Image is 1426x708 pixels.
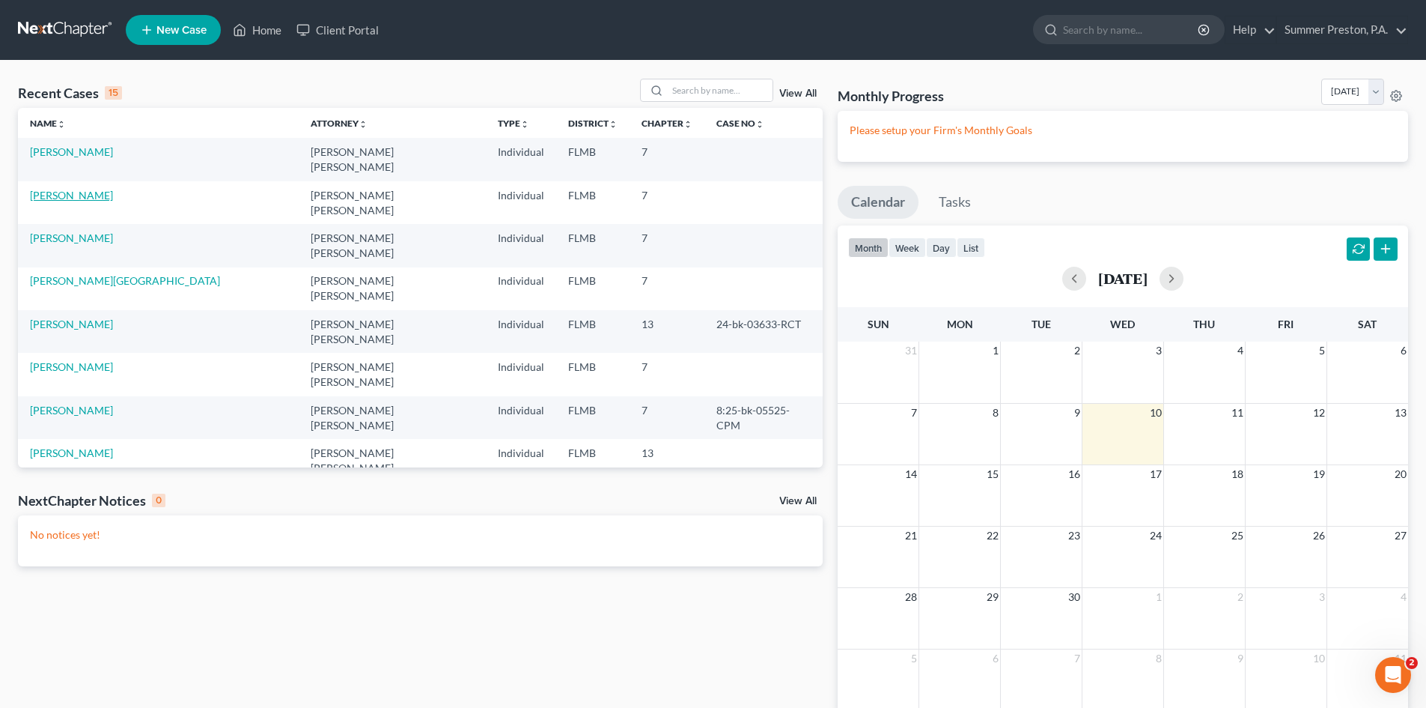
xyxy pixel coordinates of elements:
[486,439,556,482] td: Individual
[630,224,704,267] td: 7
[848,237,889,258] button: month
[985,527,1000,545] span: 22
[225,16,289,43] a: Home
[30,145,113,158] a: [PERSON_NAME]
[1067,588,1082,606] span: 30
[985,465,1000,483] span: 15
[1393,650,1408,668] span: 11
[630,267,704,310] td: 7
[1317,588,1326,606] span: 3
[156,25,207,36] span: New Case
[1154,342,1163,360] span: 3
[668,79,773,101] input: Search by name...
[925,186,984,219] a: Tasks
[30,189,113,202] a: [PERSON_NAME]
[850,123,1396,138] p: Please setup your Firm's Monthly Goals
[909,404,918,422] span: 7
[556,267,630,310] td: FLMB
[556,224,630,267] td: FLMB
[486,310,556,353] td: Individual
[299,224,486,267] td: [PERSON_NAME] [PERSON_NAME]
[909,650,918,668] span: 5
[486,267,556,310] td: Individual
[498,118,529,129] a: Typeunfold_more
[30,274,220,287] a: [PERSON_NAME][GEOGRAPHIC_DATA]
[630,138,704,181] td: 7
[1110,318,1135,330] span: Wed
[30,118,66,129] a: Nameunfold_more
[30,232,113,244] a: [PERSON_NAME]
[1311,465,1326,483] span: 19
[904,527,918,545] span: 21
[556,181,630,224] td: FLMB
[1236,588,1245,606] span: 2
[985,588,1000,606] span: 29
[991,342,1000,360] span: 1
[1317,342,1326,360] span: 5
[1311,404,1326,422] span: 12
[609,120,618,129] i: unfold_more
[1098,270,1148,286] h2: [DATE]
[30,404,113,417] a: [PERSON_NAME]
[520,120,529,129] i: unfold_more
[1230,404,1245,422] span: 11
[299,353,486,396] td: [PERSON_NAME] [PERSON_NAME]
[716,118,764,129] a: Case Nounfold_more
[1073,650,1082,668] span: 7
[30,527,811,542] p: No notices yet!
[1230,465,1245,483] span: 18
[299,310,486,353] td: [PERSON_NAME] [PERSON_NAME]
[1067,527,1082,545] span: 23
[1154,588,1163,606] span: 1
[630,439,704,482] td: 13
[1311,650,1326,668] span: 10
[299,181,486,224] td: [PERSON_NAME] [PERSON_NAME]
[904,588,918,606] span: 28
[630,353,704,396] td: 7
[642,118,692,129] a: Chapterunfold_more
[904,465,918,483] span: 14
[1063,16,1200,43] input: Search by name...
[926,237,957,258] button: day
[1393,404,1408,422] span: 13
[838,186,918,219] a: Calendar
[556,353,630,396] td: FLMB
[18,84,122,102] div: Recent Cases
[486,181,556,224] td: Individual
[556,396,630,439] td: FLMB
[1193,318,1215,330] span: Thu
[1032,318,1051,330] span: Tue
[568,118,618,129] a: Districtunfold_more
[947,318,973,330] span: Mon
[30,447,113,459] a: [PERSON_NAME]
[889,237,926,258] button: week
[1148,404,1163,422] span: 10
[779,88,817,99] a: View All
[1073,404,1082,422] span: 9
[991,650,1000,668] span: 6
[299,396,486,439] td: [PERSON_NAME] [PERSON_NAME]
[299,439,486,482] td: [PERSON_NAME] [PERSON_NAME]
[30,318,113,330] a: [PERSON_NAME]
[30,360,113,373] a: [PERSON_NAME]
[1073,342,1082,360] span: 2
[957,237,985,258] button: list
[630,181,704,224] td: 7
[1148,465,1163,483] span: 17
[904,342,918,360] span: 31
[299,138,486,181] td: [PERSON_NAME] [PERSON_NAME]
[1278,318,1294,330] span: Fri
[1393,527,1408,545] span: 27
[1311,527,1326,545] span: 26
[1225,16,1276,43] a: Help
[1375,657,1411,693] iframe: Intercom live chat
[486,396,556,439] td: Individual
[105,86,122,100] div: 15
[1154,650,1163,668] span: 8
[1148,527,1163,545] span: 24
[152,494,165,507] div: 0
[311,118,368,129] a: Attorneyunfold_more
[704,396,823,439] td: 8:25-bk-05525-CPM
[1236,650,1245,668] span: 9
[1230,527,1245,545] span: 25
